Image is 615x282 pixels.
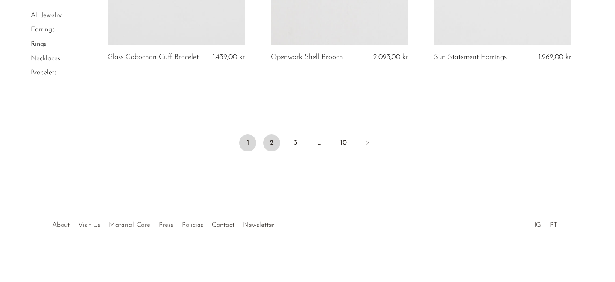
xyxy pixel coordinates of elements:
[311,134,328,151] span: …
[182,222,203,229] a: Policies
[109,222,150,229] a: Material Care
[550,222,557,229] a: PT
[159,222,173,229] a: Press
[213,53,245,61] span: 1.439,00 kr
[359,134,376,153] a: Next
[534,222,541,229] a: IG
[52,222,70,229] a: About
[31,69,57,76] a: Bracelets
[434,53,507,61] a: Sun Statement Earrings
[78,222,100,229] a: Visit Us
[31,12,61,19] a: All Jewelry
[373,53,408,61] span: 2.093,00 kr
[335,134,352,151] a: 10
[48,215,278,231] ul: Quick links
[212,222,234,229] a: Contact
[108,53,199,61] a: Glass Cabochon Cuff Bracelet
[263,134,280,151] a: 2
[31,55,60,62] a: Necklaces
[271,53,343,61] a: Openwork Shell Brooch
[287,134,304,151] a: 3
[31,41,47,47] a: Rings
[539,53,571,61] span: 1.962,00 kr
[31,27,55,33] a: Earrings
[530,215,562,231] ul: Social Medias
[239,134,256,151] span: 1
